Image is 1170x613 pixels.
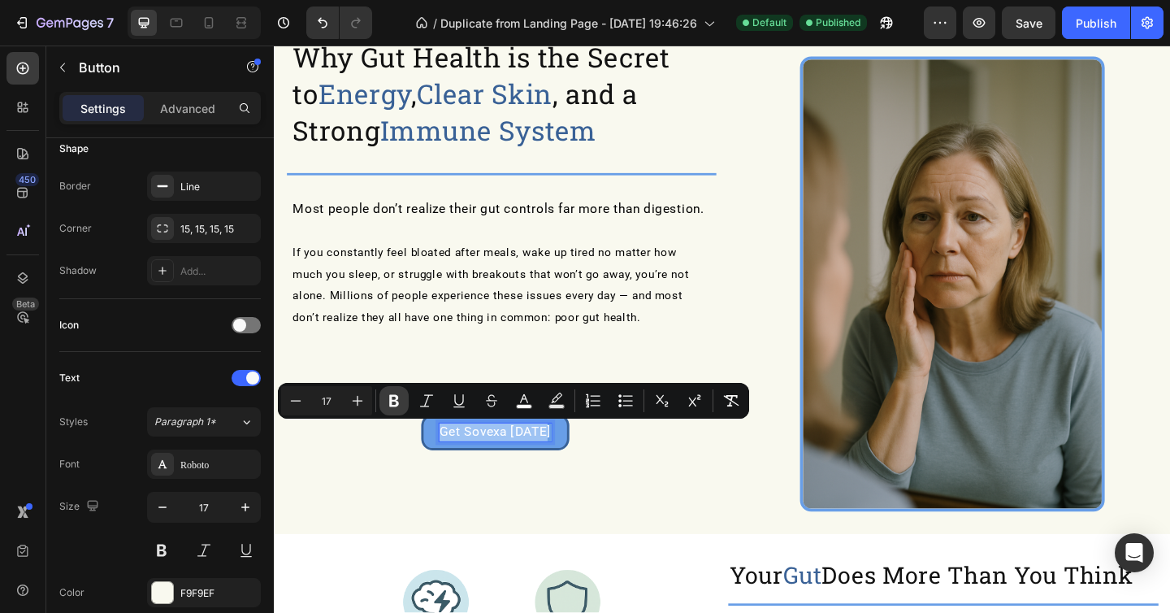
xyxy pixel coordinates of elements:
div: Color [59,585,84,600]
button: Paragraph 1* [147,407,261,437]
div: Corner [59,221,92,236]
img: gempages_583291013980750488-d4d6d2b0-e9fd-4da4-84df-369d0c26fc2e.png [572,12,904,507]
div: F9F9EF [180,586,257,601]
span: Gut [553,560,596,593]
span: Paragraph 1* [154,415,216,429]
span: / [433,15,437,32]
div: Open Intercom Messenger [1115,533,1154,572]
div: Roboto [180,458,257,472]
div: Rich Text Editor. Editing area: main [180,411,301,431]
span: Get Sovexa [DATE] [180,412,301,428]
div: Icon [59,318,79,333]
span: Published [816,15,860,30]
div: Size [59,496,102,518]
div: Undo/Redo [306,7,372,39]
span: Does More Than You Think [596,560,934,593]
span: Save [1016,16,1042,30]
div: Publish [1076,15,1116,32]
div: Add... [180,264,257,279]
span: Energy [48,33,149,72]
p: Button [79,58,217,77]
div: Text [59,371,80,385]
div: Shape [59,141,89,156]
div: Font [59,457,80,472]
div: Editor contextual toolbar [278,383,749,419]
span: If you constantly feel bloated after meals, wake up tired no matter how much you sleep, or strugg... [20,218,452,303]
a: Rich Text Editor. Editing area: main [160,402,321,441]
p: Advanced [160,100,215,117]
div: 15, 15, 15, 15 [180,222,257,237]
button: Save [1002,7,1055,39]
div: Shadow [59,263,97,278]
span: Default [752,15,786,30]
span: , [149,33,155,72]
iframe: Design area [274,46,1170,613]
button: Publish [1062,7,1130,39]
p: 7 [106,13,114,33]
button: 7 [6,7,121,39]
div: 450 [15,173,39,186]
span: , and a Strong [20,33,396,112]
span: Most people don’t realize their gut controls far more than digestion. [20,169,467,185]
span: Your [496,560,553,593]
span: Clear Skin [154,33,302,72]
div: Border [59,179,91,193]
div: Beta [12,298,39,311]
div: Line [180,180,257,194]
p: Settings [80,100,126,117]
span: Duplicate from Landing Page - [DATE] 19:46:26 [440,15,697,32]
span: Immune System [115,73,351,112]
div: Styles [59,415,88,429]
